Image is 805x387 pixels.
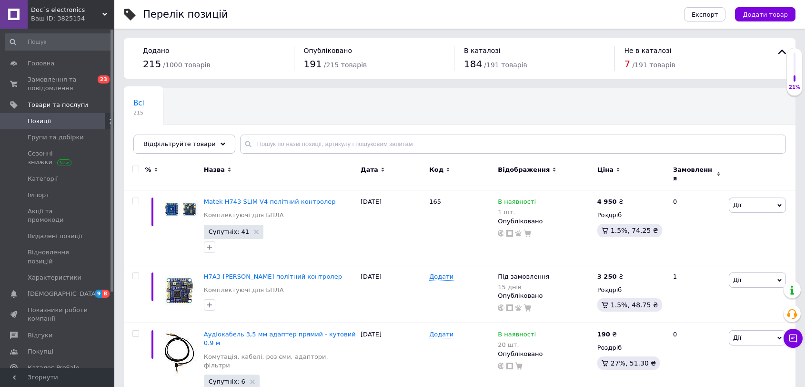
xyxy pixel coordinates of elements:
button: Чат з покупцем [784,329,803,348]
div: Роздріб [597,344,665,352]
div: Опубліковано [498,292,593,300]
span: 191 [304,58,322,70]
span: Акції та промокоди [28,207,88,224]
div: 21% [787,84,802,91]
span: Ціна [597,166,614,174]
span: / 215 товарів [324,61,367,69]
span: Головна [28,59,54,68]
span: [DEMOGRAPHIC_DATA] [28,290,98,298]
div: Роздріб [597,211,665,220]
span: / 191 товарів [632,61,675,69]
span: Всі [133,99,144,107]
div: Роздріб [597,286,665,294]
span: / 191 товарів [484,61,527,69]
span: 184 [464,58,482,70]
span: 215 [143,58,161,70]
span: Додати [429,273,453,281]
span: 215 [133,109,144,116]
span: В наявності [498,331,536,341]
span: В каталозі [464,47,501,54]
div: Перелік позицій [143,10,228,20]
span: Групи та добірки [28,133,84,142]
a: Комплектуючі для БПЛА [204,211,284,220]
span: 7 [624,58,631,70]
div: Ваш ID: 3825154 [31,14,114,23]
span: 1.5%, 74.25 ₴ [611,227,658,234]
img: Аудиокабель 3,5 мм адаптер прямий - угловой 0.9 м [162,330,198,378]
span: Додати [429,331,453,338]
div: [DATE] [358,190,427,265]
div: ₴ [597,330,617,339]
span: Під замовлення [498,273,549,283]
span: Замовлення [673,166,714,183]
span: Категорії [28,175,58,183]
a: Комплектуючі для БПЛА [204,286,284,294]
span: Сезонні знижки [28,149,88,167]
div: 1 шт. [498,209,536,216]
input: Пошук [5,33,112,51]
a: Matek H743 SLIM V4 політний контролер [204,198,336,205]
div: 20 шт. [498,341,536,348]
img: Matek H743 SLIM V4 полетный контроллер [162,198,199,220]
input: Пошук по назві позиції, артикулу і пошуковим запитам [240,135,786,154]
span: Відновлення позицій [28,248,88,265]
span: Відгуки [28,331,52,340]
span: Супутніх: 41 [209,229,249,235]
span: 23 [98,75,110,84]
span: 27%, 51.30 ₴ [611,359,656,367]
span: / 1000 товарів [163,61,210,69]
div: ₴ [597,272,624,281]
span: Doc`s electronics [31,6,102,14]
span: Відфільтруйте товари [143,140,216,147]
div: 15 днів [498,283,549,291]
span: Дії [733,276,741,283]
img: H7A3-SLIM Matek MATEKSYS полетный контроллер [162,272,199,308]
span: Покупці [28,347,53,356]
span: 9 [95,290,102,298]
div: ₴ [597,198,624,206]
div: Опубліковано [498,350,593,358]
span: Експорт [692,11,718,18]
span: Супутніх: 6 [209,378,245,385]
span: В наявності [498,198,536,208]
a: Аудіокабель 3,5 мм адаптер прямий - кутовий 0.9 м [204,331,356,346]
span: Каталог ProSale [28,364,79,372]
b: 190 [597,331,610,338]
span: Дії [733,201,741,209]
a: H7A3-[PERSON_NAME] політний контролер [204,273,342,280]
span: % [145,166,151,174]
a: Комутація, кабелі, роз'єми, адаптори, фільтри [204,353,356,370]
div: 1 [667,265,726,323]
span: Видалені позиції [28,232,82,241]
b: 4 950 [597,198,617,205]
span: Показники роботи компанії [28,306,88,323]
span: Опубліковано [304,47,352,54]
span: Товари та послуги [28,101,88,109]
div: 0 [667,190,726,265]
span: 1.5%, 48.75 ₴ [611,301,658,309]
b: 3 250 [597,273,617,280]
span: Додано [143,47,169,54]
span: Дата [361,166,378,174]
span: Назва [204,166,225,174]
button: Додати товар [735,7,795,21]
span: Відображення [498,166,550,174]
span: Імпорт [28,191,50,199]
button: Експорт [684,7,726,21]
span: Замовлення та повідомлення [28,75,88,93]
span: Не в каталозі [624,47,672,54]
span: 8 [102,290,110,298]
span: Характеристики [28,273,81,282]
span: Позиції [28,117,51,126]
span: Дії [733,334,741,341]
span: 165 [429,198,441,205]
div: Опубліковано [498,217,593,226]
div: [DATE] [358,265,427,323]
span: Код [429,166,443,174]
span: Додати товар [743,11,788,18]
